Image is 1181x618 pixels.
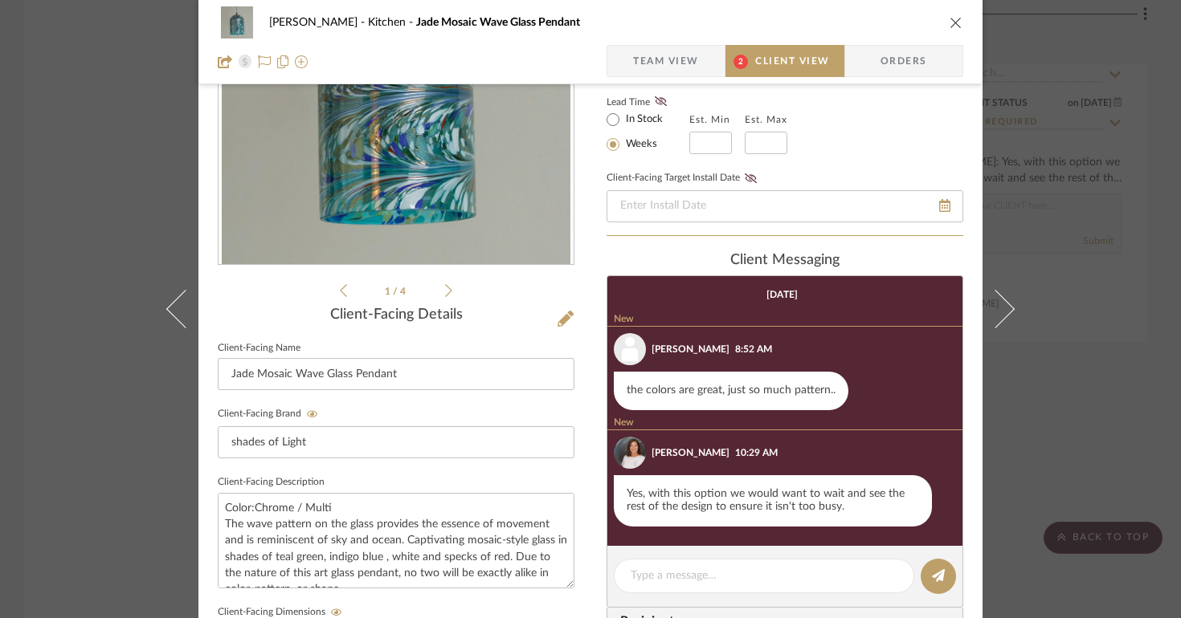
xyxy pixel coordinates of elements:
[607,190,963,222] input: Enter Install Date
[400,287,408,296] span: 4
[368,17,416,28] span: Kitchen
[393,287,400,296] span: /
[607,252,963,270] div: client Messaging
[734,55,748,69] span: 2
[269,17,368,28] span: [PERSON_NAME]
[218,478,325,486] label: Client-Facing Description
[652,342,729,356] div: [PERSON_NAME]
[325,607,347,618] button: Client-Facing Dimensions
[218,607,347,618] label: Client-Facing Dimensions
[652,445,729,460] div: [PERSON_NAME]
[607,109,689,154] mat-radio-group: Select item type
[740,173,762,184] button: Client-Facing Target Install Date
[755,45,829,77] span: Client View
[301,409,323,420] button: Client-Facing Brand
[623,137,657,152] label: Weeks
[218,409,323,420] label: Client-Facing Brand
[614,475,932,527] div: Yes, with this option we would want to wait and see the rest of the design to ensure it isn't too...
[614,372,848,410] div: the colors are great, just so much pattern..
[650,94,672,110] button: Lead Time
[614,437,646,469] img: 469f4fe9-1b62-4cef-abec-f5031b2da093.png
[614,333,646,365] img: user_avatar.png
[633,45,699,77] span: Team View
[218,358,574,390] input: Enter Client-Facing Item Name
[607,313,962,327] div: New
[607,173,762,184] label: Client-Facing Target Install Date
[766,289,798,300] div: [DATE]
[745,114,787,125] label: Est. Max
[385,287,393,296] span: 1
[689,114,730,125] label: Est. Min
[218,426,574,458] input: Enter Client-Facing Brand
[949,15,963,30] button: close
[623,112,663,127] label: In Stock
[416,17,580,28] span: Jade Mosaic Wave Glass Pendant
[607,95,689,109] label: Lead Time
[735,445,778,460] div: 10:29 AM
[218,307,574,324] div: Client-Facing Details
[607,417,962,430] div: New
[218,6,256,39] img: 425c1d8f-b843-4455-a6e3-16a321f50420_48x40.jpg
[735,342,772,356] div: 8:52 AM
[863,45,945,77] span: Orders
[218,344,300,352] label: Client-Facing Name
